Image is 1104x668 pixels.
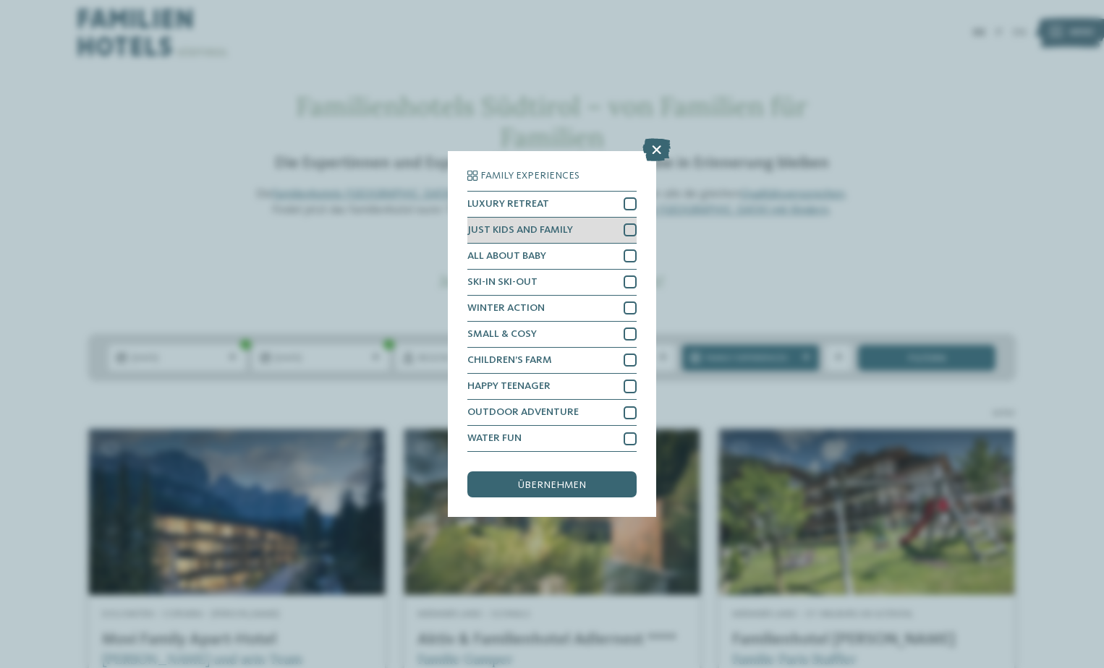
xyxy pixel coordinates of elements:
[467,407,579,417] span: OUTDOOR ADVENTURE
[467,251,546,261] span: ALL ABOUT BABY
[467,225,573,235] span: JUST KIDS AND FAMILY
[467,199,549,209] span: LUXURY RETREAT
[518,480,586,490] span: übernehmen
[480,171,579,181] span: Family Experiences
[467,277,538,287] span: SKI-IN SKI-OUT
[467,355,552,365] span: CHILDREN’S FARM
[467,381,551,391] span: HAPPY TEENAGER
[467,329,537,339] span: SMALL & COSY
[467,433,522,443] span: WATER FUN
[467,303,545,313] span: WINTER ACTION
